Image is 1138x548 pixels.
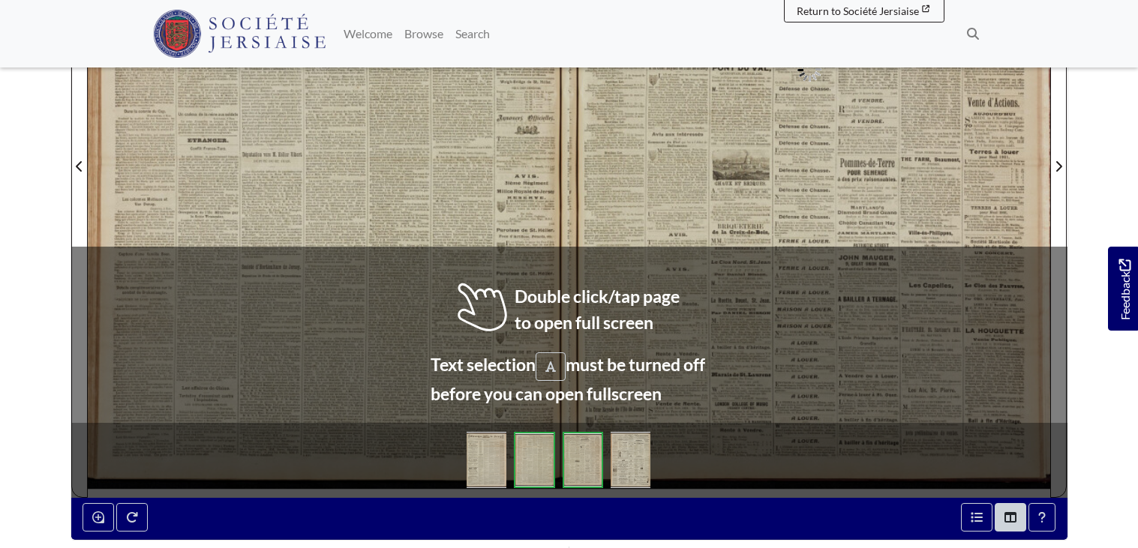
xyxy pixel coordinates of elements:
span: Feedback [1115,259,1133,319]
button: Rotate the book [116,503,148,532]
a: Welcome [338,19,398,49]
a: Would you like to provide feedback? [1108,247,1138,331]
img: 82cd839175d19c9d36d838dfe6c09a8b3a14eb784970b8dcd4cb8dfaa3a2fc15 [467,432,506,488]
button: Open metadata window [961,503,992,532]
a: Browse [398,19,449,49]
span: Return to Société Jersiaise [797,4,919,17]
button: Enable or disable loupe tool (Alt+L) [83,503,114,532]
img: 82cd839175d19c9d36d838dfe6c09a8b3a14eb784970b8dcd4cb8dfaa3a2fc15 [563,432,603,488]
img: Société Jersiaise [153,10,326,58]
img: 82cd839175d19c9d36d838dfe6c09a8b3a14eb784970b8dcd4cb8dfaa3a2fc15 [514,432,554,488]
button: Thumbnails [995,503,1026,532]
a: Société Jersiaise logo [153,6,326,61]
img: 82cd839175d19c9d36d838dfe6c09a8b3a14eb784970b8dcd4cb8dfaa3a2fc15 [611,432,650,488]
a: Search [449,19,496,49]
button: Help [1028,503,1055,532]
